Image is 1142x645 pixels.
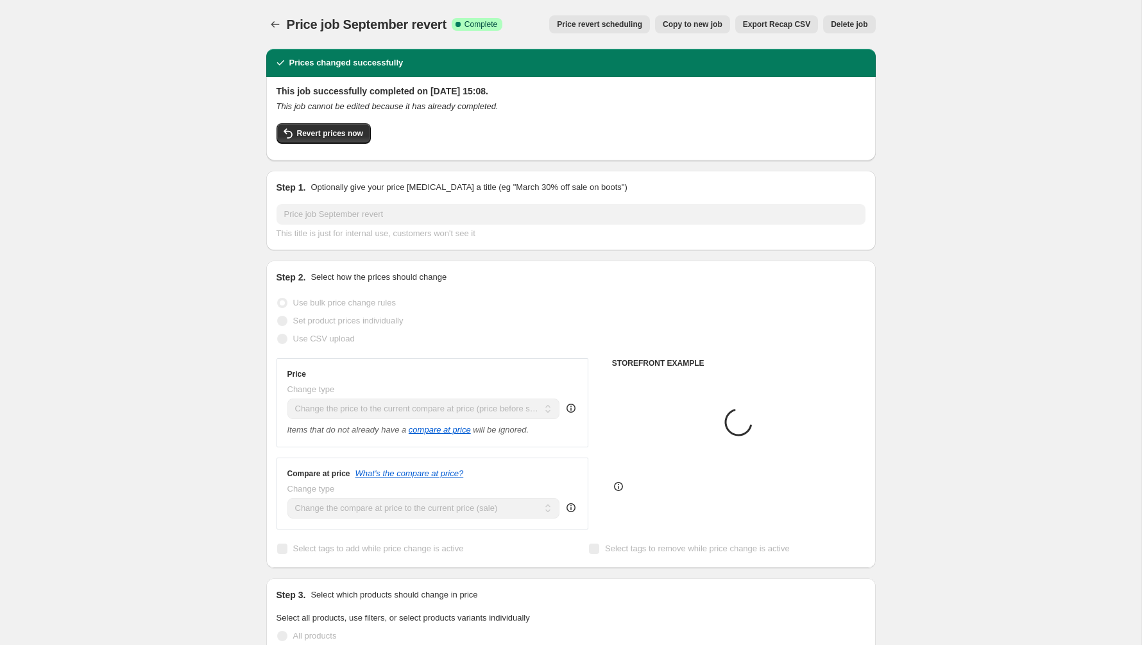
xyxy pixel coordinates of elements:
button: Revert prices now [277,123,371,144]
div: help [565,501,577,514]
span: Price job September revert [287,17,447,31]
span: Change type [287,484,335,494]
span: This title is just for internal use, customers won't see it [277,228,475,238]
button: compare at price [409,425,471,434]
span: Change type [287,384,335,394]
h2: Step 1. [277,181,306,194]
span: Export Recap CSV [743,19,810,30]
span: Select tags to add while price change is active [293,544,464,553]
p: Optionally give your price [MEDICAL_DATA] a title (eg "March 30% off sale on boots") [311,181,627,194]
button: Export Recap CSV [735,15,818,33]
div: help [565,402,577,415]
span: Delete job [831,19,867,30]
span: Copy to new job [663,19,722,30]
h2: Prices changed successfully [289,56,404,69]
h6: STOREFRONT EXAMPLE [612,358,865,368]
span: Select all products, use filters, or select products variants individually [277,613,530,623]
i: This job cannot be edited because it has already completed. [277,101,499,111]
button: Delete job [823,15,875,33]
button: Price change jobs [266,15,284,33]
span: Revert prices now [297,128,363,139]
p: Select which products should change in price [311,589,477,601]
span: Set product prices individually [293,316,404,325]
span: Select tags to remove while price change is active [605,544,790,553]
span: Use CSV upload [293,334,355,343]
i: will be ignored. [473,425,529,434]
h3: Compare at price [287,469,350,479]
h2: Step 3. [277,589,306,601]
span: Use bulk price change rules [293,298,396,307]
span: Price revert scheduling [557,19,642,30]
input: 30% off holiday sale [277,204,865,225]
h3: Price [287,369,306,379]
button: What's the compare at price? [355,469,464,478]
button: Copy to new job [655,15,730,33]
h2: This job successfully completed on [DATE] 15:08. [277,85,865,98]
h2: Step 2. [277,271,306,284]
span: All products [293,631,337,641]
p: Select how the prices should change [311,271,447,284]
i: Items that do not already have a [287,425,407,434]
button: Price revert scheduling [549,15,650,33]
span: Complete [464,19,497,30]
